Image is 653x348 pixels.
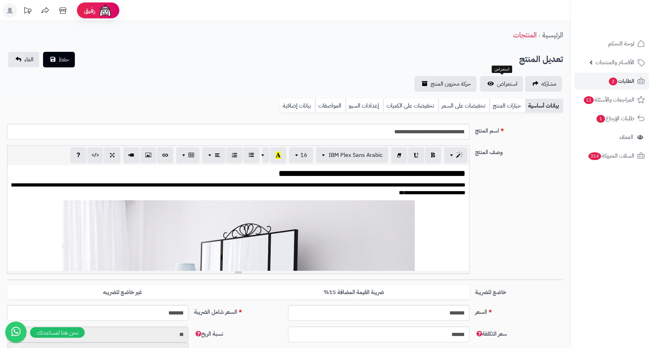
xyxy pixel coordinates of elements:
a: خيارات المنتج [490,99,525,113]
label: ضريبة القيمة المضافة 15% [238,285,469,300]
a: تخفيضات على السعر [438,99,490,113]
span: حفظ [59,55,69,64]
label: السعر [472,305,566,316]
span: 314 [588,152,601,160]
span: 1 [597,115,605,123]
a: إعدادات السيو [346,99,383,113]
a: الغاء [8,52,39,67]
a: الطلبات2 [575,73,649,90]
a: بيانات إضافية [280,99,315,113]
span: لوحة التحكم [608,39,634,49]
label: وصف المنتج [472,145,566,157]
span: حركة مخزون المنتج [431,80,471,88]
a: الرئيسية [542,30,563,40]
a: المواصفات [315,99,346,113]
span: السلات المتروكة [588,151,634,161]
label: خاضع للضريبة [472,285,566,297]
a: المنتجات [513,30,537,40]
img: ai-face.png [98,4,112,18]
span: استعراض [497,80,517,88]
label: اسم المنتج [472,124,566,135]
span: 16 [300,151,307,159]
span: رفيق [84,6,95,15]
span: العملاء [619,132,633,142]
span: الغاء [24,55,34,64]
button: 16 [289,147,313,163]
span: الأقسام والمنتجات [595,57,634,67]
span: IBM Plex Sans Arabic [329,151,383,159]
label: السعر شامل الضريبة [191,305,285,316]
label: غير خاضع للضريبه [7,285,238,300]
span: نسبة الربح [194,330,223,338]
a: مشاركه [525,76,562,92]
a: لوحة التحكم [575,35,649,52]
a: استعراض [480,76,523,92]
a: المراجعات والأسئلة11 [575,91,649,108]
a: طلبات الإرجاع1 [575,110,649,127]
button: IBM Plex Sans Arabic [316,147,388,163]
span: 11 [584,96,594,104]
a: تخفيضات على الكميات [383,99,438,113]
a: بيانات أساسية [525,99,563,113]
span: الطلبات [608,76,634,86]
a: العملاء [575,129,649,146]
span: مشاركه [541,80,556,88]
div: استعراض [492,66,512,73]
a: السلات المتروكة314 [575,147,649,164]
button: حفظ [43,52,75,67]
a: حركة مخزون المنتج [414,76,477,92]
h2: تعديل المنتج [519,52,563,67]
span: المراجعات والأسئلة [583,95,634,105]
span: سعر التكلفة [475,330,507,338]
a: تحديثات المنصة [19,4,36,19]
span: 2 [609,78,617,85]
span: طلبات الإرجاع [596,114,634,123]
